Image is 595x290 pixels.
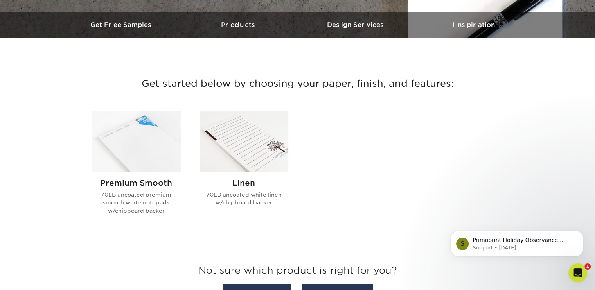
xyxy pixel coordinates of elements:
h2: Premium Smooth [92,178,181,188]
h3: Products [180,21,298,29]
a: Linen Notepads Linen 70LB uncoated white linen w/chipboard backer [200,111,288,227]
a: Inspiration [415,12,532,38]
a: Products [180,12,298,38]
a: Get Free Samples [63,12,180,38]
h3: Get Free Samples [63,21,180,29]
span: 1 [584,263,591,270]
iframe: Intercom live chat [568,263,587,282]
p: 70LB uncoated white linen w/chipboard backer [200,191,288,207]
a: Premium Smooth Notepads Premium Smooth 70LB uncoated premium smooth white notepads w/chipboard ba... [92,111,181,227]
h3: Design Services [298,21,415,29]
h3: Inspiration [415,21,532,29]
p: 70LB uncoated premium smooth white notepads w/chipboard backer [92,191,181,215]
iframe: Intercom notifications message [439,214,595,269]
img: Premium Smooth Notepads [92,111,181,172]
a: Design Services [298,12,415,38]
h3: Get started below by choosing your paper, finish, and features: [69,66,527,101]
h3: Not sure which product is right for you? [88,259,507,286]
img: Linen Notepads [200,111,288,172]
h2: Linen [200,178,288,188]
